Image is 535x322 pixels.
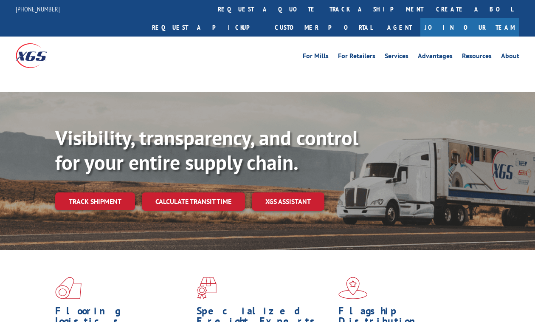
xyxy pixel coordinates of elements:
[462,53,492,62] a: Resources
[268,18,379,37] a: Customer Portal
[16,5,60,13] a: [PHONE_NUMBER]
[197,277,217,299] img: xgs-icon-focused-on-flooring-red
[385,53,408,62] a: Services
[146,18,268,37] a: Request a pickup
[501,53,519,62] a: About
[338,53,375,62] a: For Retailers
[379,18,420,37] a: Agent
[142,192,245,211] a: Calculate transit time
[338,277,368,299] img: xgs-icon-flagship-distribution-model-red
[55,192,135,210] a: Track shipment
[55,124,358,175] b: Visibility, transparency, and control for your entire supply chain.
[303,53,329,62] a: For Mills
[420,18,519,37] a: Join Our Team
[55,277,82,299] img: xgs-icon-total-supply-chain-intelligence-red
[252,192,324,211] a: XGS ASSISTANT
[418,53,453,62] a: Advantages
